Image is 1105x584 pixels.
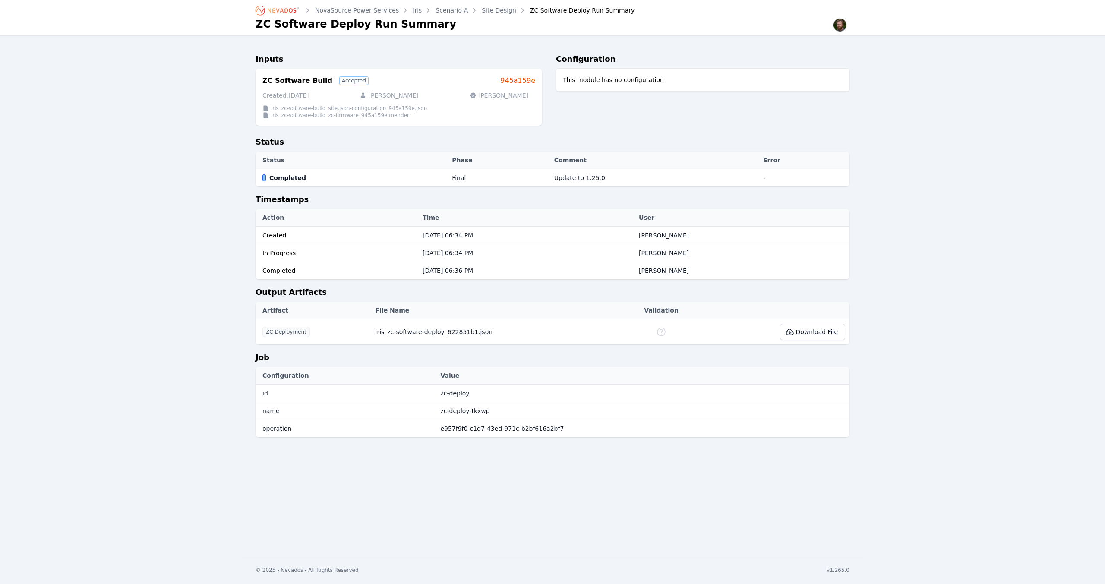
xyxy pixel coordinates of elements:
[262,231,414,240] div: Created
[256,567,359,574] div: © 2025 - Nevados - All Rights Reserved
[827,567,849,574] div: v1.265.0
[436,6,468,15] a: Scenario A
[256,209,418,227] th: Action
[470,91,528,100] p: [PERSON_NAME]
[262,327,310,337] span: ZC Deployment
[482,6,516,15] a: Site Design
[269,174,306,182] span: Completed
[656,327,666,337] div: No Schema
[256,286,849,302] h2: Output Artifacts
[262,407,280,414] span: name
[256,367,436,385] th: Configuration
[262,266,414,275] div: Completed
[518,6,635,15] div: ZC Software Deploy Run Summary
[635,262,849,280] td: [PERSON_NAME]
[256,193,849,209] h2: Timestamps
[418,227,635,244] td: [DATE] 06:34 PM
[500,76,535,86] a: 945a159e
[418,209,635,227] th: Time
[256,351,849,367] h2: Job
[418,244,635,262] td: [DATE] 06:34 PM
[550,169,759,187] td: Update to 1.25.0
[448,152,550,169] th: Phase
[339,76,369,85] div: Accepted
[262,390,268,397] span: id
[436,385,849,402] td: zc-deploy
[436,402,849,420] td: zc-deploy-tkxwp
[256,302,371,319] th: Artifact
[418,262,635,280] td: [DATE] 06:36 PM
[452,174,466,182] div: Final
[436,420,849,438] td: e957f9f0-c1d7-43ed-971c-b2bf616a2bf7
[780,324,845,340] button: Download File
[256,17,456,31] h1: ZC Software Deploy Run Summary
[315,6,399,15] a: NovaSource Power Services
[833,18,847,32] img: Sam Prest
[256,3,635,17] nav: Breadcrumb
[635,209,849,227] th: User
[262,91,309,100] p: Created: [DATE]
[256,152,448,169] th: Status
[262,249,414,257] div: In Progress
[360,91,418,100] p: [PERSON_NAME]
[550,152,759,169] th: Comment
[256,136,849,152] h2: Status
[376,328,493,335] span: iris_zc-software-deploy_622851b1.json
[619,302,704,319] th: Validation
[556,69,849,91] div: This module has no configuration
[371,302,619,319] th: File Name
[556,53,849,69] h2: Configuration
[759,152,849,169] th: Error
[436,367,849,385] th: Value
[635,227,849,244] td: [PERSON_NAME]
[256,53,542,69] h2: Inputs
[262,76,332,86] h3: ZC Software Build
[759,169,849,187] td: -
[262,425,291,432] span: operation
[271,112,409,119] p: iris_zc-software-build_zc-firmware_945a159e.mender
[413,6,422,15] a: Iris
[271,105,427,112] p: iris_zc-software-build_site.json-configuration_945a159e.json
[635,244,849,262] td: [PERSON_NAME]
